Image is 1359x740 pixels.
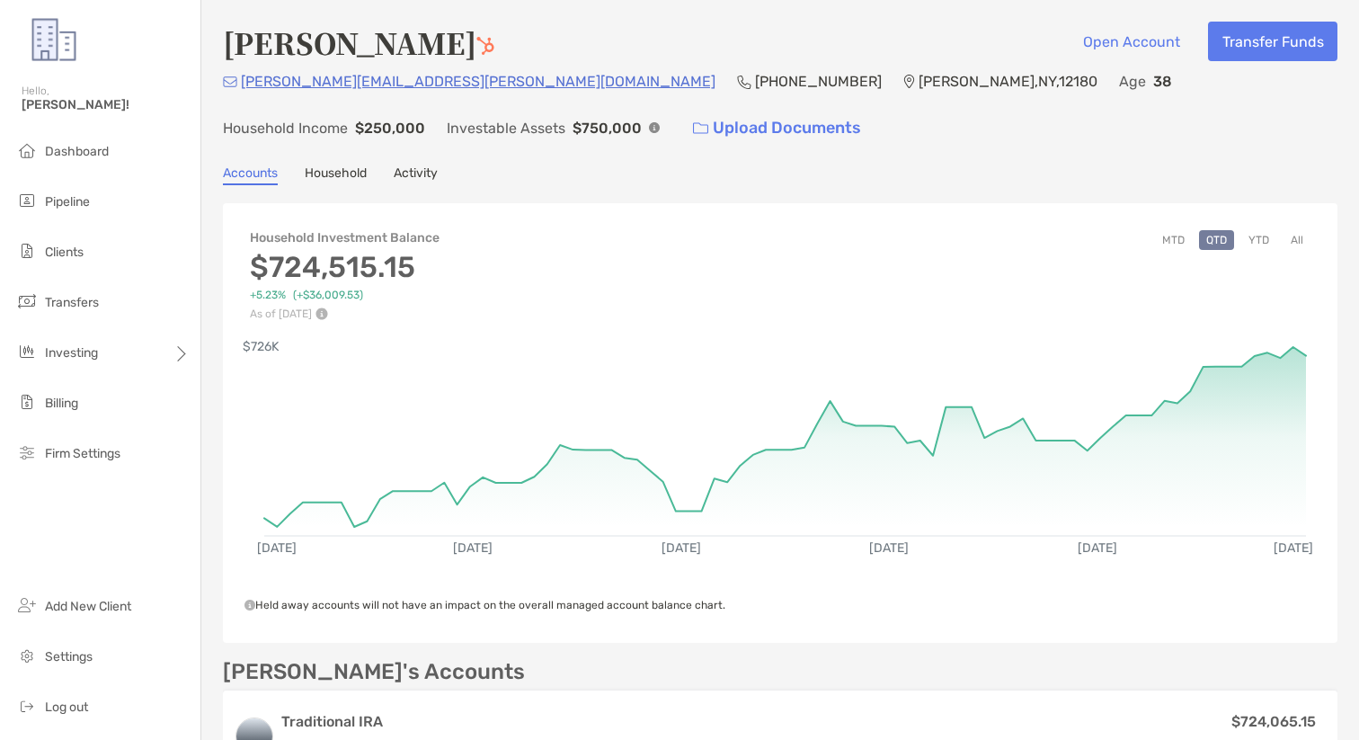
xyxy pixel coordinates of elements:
a: Upload Documents [681,109,873,147]
span: Add New Client [45,599,131,614]
button: Transfer Funds [1208,22,1337,61]
text: [DATE] [257,540,297,556]
a: Activity [394,165,438,185]
span: Dashboard [45,144,109,159]
span: Clients [45,245,84,260]
span: Firm Settings [45,446,120,461]
img: firm-settings icon [16,441,38,463]
text: [DATE] [1274,540,1313,556]
p: 38 [1153,70,1172,93]
span: Pipeline [45,194,90,210]
text: $726K [243,339,280,354]
h3: Traditional IRA [281,711,467,733]
img: pipeline icon [16,190,38,211]
img: billing icon [16,391,38,413]
img: Zoe Logo [22,7,86,72]
a: Accounts [223,165,278,185]
img: Hubspot Icon [476,37,494,55]
p: [PERSON_NAME]'s Accounts [223,661,525,683]
span: [PERSON_NAME]! [22,97,190,112]
button: MTD [1155,230,1192,250]
span: Billing [45,396,78,411]
p: $250,000 [355,117,425,139]
p: Investable Assets [447,117,565,139]
h4: Household Investment Balance [250,230,440,245]
h3: $724,515.15 [250,250,440,284]
p: $750,000 [573,117,642,139]
p: As of [DATE] [250,308,440,320]
img: settings icon [16,645,38,666]
img: button icon [693,122,708,135]
p: Age [1119,70,1146,93]
a: Go to Hubspot Deal [476,22,494,63]
text: [DATE] [1078,540,1117,556]
span: Transfers [45,295,99,310]
img: Location Icon [903,75,915,89]
img: transfers icon [16,290,38,312]
img: dashboard icon [16,139,38,161]
img: logout icon [16,695,38,717]
img: Phone Icon [737,75,751,89]
text: [DATE] [869,540,909,556]
img: Performance Info [315,308,328,320]
p: Household Income [223,117,348,139]
span: Settings [45,649,93,664]
span: Held away accounts will not have an impact on the overall managed account balance chart. [244,599,725,611]
button: All [1283,230,1310,250]
img: investing icon [16,341,38,362]
span: ( +$36,009.53 ) [293,289,363,302]
p: $724,065.15 [1231,710,1316,733]
p: [PERSON_NAME] , NY , 12180 [919,70,1097,93]
img: clients icon [16,240,38,262]
p: [PERSON_NAME][EMAIL_ADDRESS][PERSON_NAME][DOMAIN_NAME] [241,70,715,93]
text: [DATE] [453,540,493,556]
p: [PHONE_NUMBER] [755,70,882,93]
span: Investing [45,345,98,361]
button: QTD [1199,230,1234,250]
button: Open Account [1069,22,1194,61]
img: Info Icon [649,122,660,133]
h4: [PERSON_NAME] [223,22,494,63]
img: add_new_client icon [16,594,38,616]
span: Log out [45,700,88,715]
a: Household [305,165,367,185]
button: YTD [1241,230,1276,250]
text: [DATE] [662,540,701,556]
img: Email Icon [223,76,237,87]
span: +5.23% [250,289,286,302]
